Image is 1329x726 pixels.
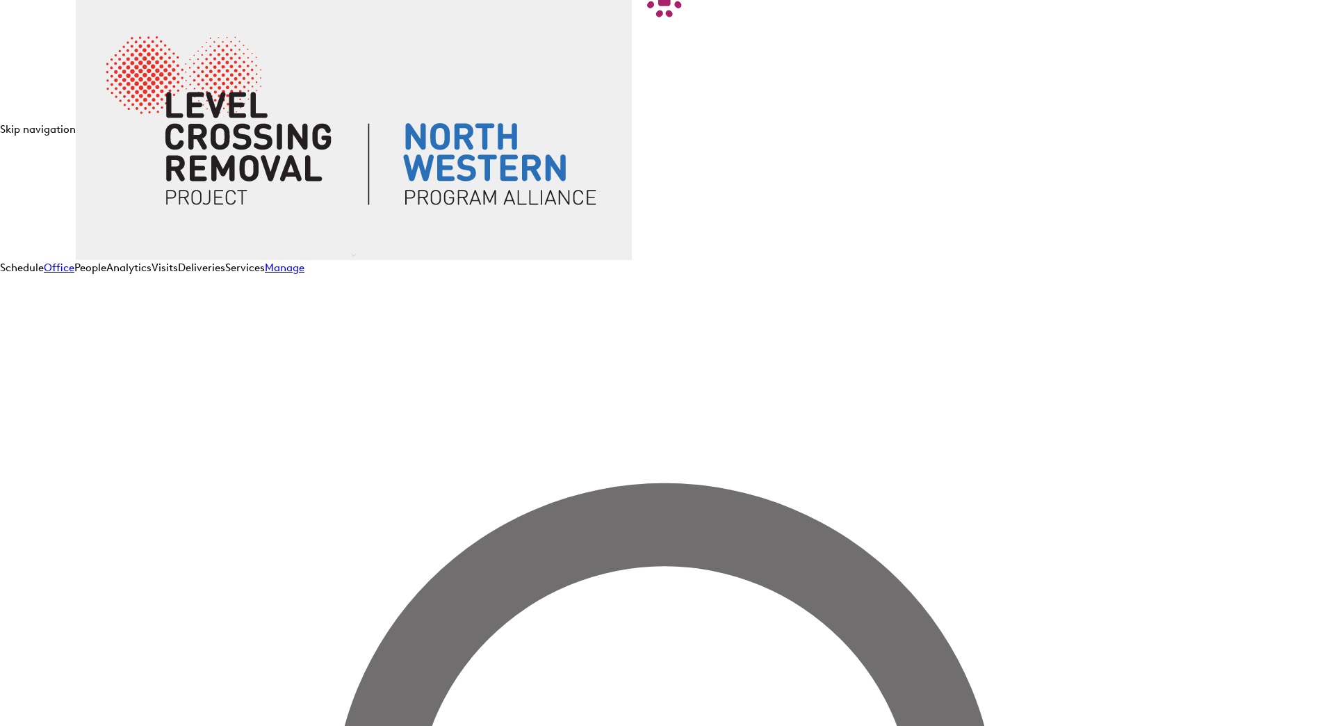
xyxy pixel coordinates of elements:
[74,261,106,274] a: People
[44,261,74,274] a: Office
[106,261,152,274] a: Analytics
[225,261,265,274] a: Services
[265,261,304,274] a: Manage
[178,261,225,274] a: Deliveries
[152,261,178,274] a: Visits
